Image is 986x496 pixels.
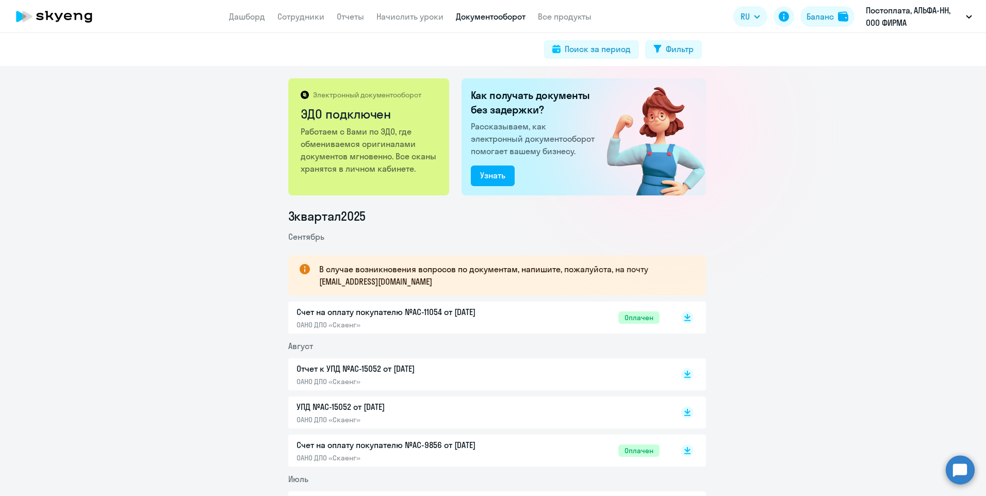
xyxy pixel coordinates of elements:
[337,11,364,22] a: Отчеты
[301,125,438,175] p: Работаем с Вами по ЭДО, где обмениваемся оригиналами документов мгновенно. Все сканы хранятся в л...
[471,120,599,157] p: Рассказываем, как электронный документооборот помогает вашему бизнесу.
[618,444,660,457] span: Оплачен
[544,40,639,59] button: Поиск за период
[288,232,324,242] span: Сентябрь
[297,453,513,462] p: ОАНО ДПО «Скаенг»
[288,341,313,351] span: Август
[471,88,599,117] h2: Как получать документы без задержки?
[297,439,660,462] a: Счет на оплату покупателю №AC-9856 от [DATE]ОАНО ДПО «Скаенг»Оплачен
[471,166,515,186] button: Узнать
[229,11,265,22] a: Дашборд
[645,40,702,59] button: Фильтр
[301,106,438,122] h2: ЭДО подключен
[297,306,513,318] p: Счет на оплату покупателю №AC-11054 от [DATE]
[297,362,513,375] p: Отчет к УПД №AC-15052 от [DATE]
[297,362,660,386] a: Отчет к УПД №AC-15052 от [DATE]ОАНО ДПО «Скаенг»
[288,474,308,484] span: Июль
[277,11,324,22] a: Сотрудники
[480,169,505,181] div: Узнать
[288,208,706,224] li: 3 квартал 2025
[319,263,687,288] p: В случае возникновения вопросов по документам, напишите, пожалуйста, на почту [EMAIL_ADDRESS][DOM...
[733,6,767,27] button: RU
[807,10,834,23] div: Баланс
[297,401,513,413] p: УПД №AC-15052 от [DATE]
[297,377,513,386] p: ОАНО ДПО «Скаенг»
[297,401,660,424] a: УПД №AC-15052 от [DATE]ОАНО ДПО «Скаенг»
[800,6,854,27] button: Балансbalance
[313,90,421,100] p: Электронный документооборот
[741,10,750,23] span: RU
[618,311,660,324] span: Оплачен
[297,439,513,451] p: Счет на оплату покупателю №AC-9856 от [DATE]
[565,43,631,55] div: Поиск за период
[866,4,962,29] p: Постоплата, АЛЬФА-НН, ООО ФИРМА
[297,415,513,424] p: ОАНО ДПО «Скаенг»
[297,320,513,329] p: ОАНО ДПО «Скаенг»
[297,306,660,329] a: Счет на оплату покупателю №AC-11054 от [DATE]ОАНО ДПО «Скаенг»Оплачен
[456,11,525,22] a: Документооборот
[838,11,848,22] img: balance
[861,4,977,29] button: Постоплата, АЛЬФА-НН, ООО ФИРМА
[666,43,694,55] div: Фильтр
[376,11,443,22] a: Начислить уроки
[590,78,706,195] img: connected
[538,11,591,22] a: Все продукты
